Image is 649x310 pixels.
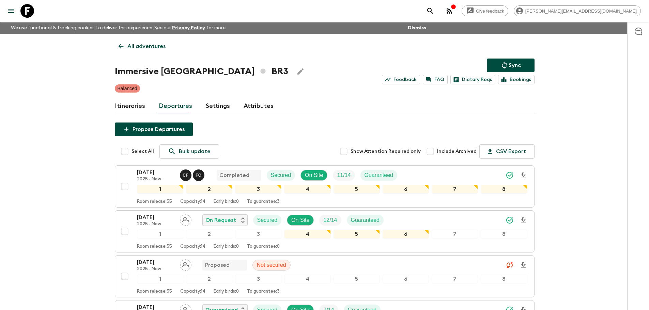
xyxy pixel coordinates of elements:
[432,275,478,283] div: 7
[235,275,281,283] div: 3
[487,59,535,72] button: Sync adventure departures to the booking engine
[137,168,174,177] p: [DATE]
[180,244,205,249] p: Capacity: 14
[137,275,183,283] div: 1
[450,75,495,84] a: Dietary Reqs
[506,261,514,269] svg: Unable to sync - Check prices and secured
[180,289,205,294] p: Capacity: 14
[519,172,527,180] svg: Download Onboarding
[180,216,191,222] span: Assign pack leader
[294,65,307,78] button: Edit Adventure Title
[365,171,393,179] p: Guaranteed
[437,148,477,155] span: Include Archived
[284,275,330,283] div: 4
[472,9,508,14] span: Give feedback
[506,171,514,179] svg: Synced Successfully
[244,98,274,114] a: Attributes
[137,244,172,249] p: Room release: 35
[137,177,174,182] p: 2025 - New
[132,148,154,155] span: Select All
[432,230,478,239] div: 7
[323,216,337,224] p: 12 / 14
[334,275,380,283] div: 5
[205,216,236,224] p: On Request
[214,289,239,294] p: Early birds: 0
[137,289,172,294] p: Room release: 35
[300,170,327,181] div: On Site
[186,185,232,194] div: 2
[498,75,535,84] a: Bookings
[351,216,380,224] p: Guaranteed
[115,210,535,252] button: [DATE]2025 - NewAssign pack leaderOn RequestSecuredOn SiteTrip FillGuaranteed12345678Room release...
[406,23,428,33] button: Dismiss
[287,215,314,226] div: On Site
[257,261,286,269] p: Not secured
[115,65,288,78] h1: Immersive [GEOGRAPHIC_DATA] BR3
[127,42,166,50] p: All adventures
[383,185,429,194] div: 6
[186,230,232,239] div: 2
[214,199,239,205] p: Early birds: 0
[186,275,232,283] div: 2
[4,4,18,18] button: menu
[235,185,281,194] div: 3
[115,255,535,297] button: [DATE]2025 - NewAssign pack leaderProposedNot secured12345678Room release:35Capacity:14Early bird...
[319,215,341,226] div: Trip Fill
[509,61,521,69] p: Sync
[271,171,291,179] p: Secured
[235,230,281,239] div: 3
[334,230,380,239] div: 5
[8,22,229,34] p: We use functional & tracking cookies to deliver this experience. See our for more.
[115,123,193,136] button: Propose Departures
[257,216,278,224] p: Secured
[481,275,527,283] div: 8
[214,244,239,249] p: Early birds: 0
[382,75,420,84] a: Feedback
[267,170,295,181] div: Secured
[284,185,330,194] div: 4
[479,144,535,159] button: CSV Export
[506,216,514,224] svg: Synced Successfully
[481,230,527,239] div: 8
[179,147,211,156] p: Bulk update
[159,144,219,159] a: Bulk update
[180,199,205,205] p: Capacity: 14
[137,258,174,266] p: [DATE]
[219,171,249,179] p: Completed
[159,98,192,114] a: Departures
[522,9,640,14] span: [PERSON_NAME][EMAIL_ADDRESS][DOMAIN_NAME]
[118,85,137,92] p: Balanced
[115,98,145,114] a: Itineraries
[137,266,174,272] p: 2025 - New
[137,222,174,227] p: 2025 - New
[432,185,478,194] div: 7
[337,171,351,179] p: 11 / 14
[137,213,174,222] p: [DATE]
[291,216,309,224] p: On Site
[351,148,421,155] span: Show Attention Required only
[247,199,280,205] p: To guarantee: 3
[180,172,206,177] span: Clarissa Fusco, Felipe Cavalcanti
[514,5,641,16] div: [PERSON_NAME][EMAIL_ADDRESS][DOMAIN_NAME]
[383,230,429,239] div: 6
[333,170,355,181] div: Trip Fill
[519,261,527,270] svg: Download Onboarding
[481,185,527,194] div: 8
[115,39,169,53] a: All adventures
[137,230,183,239] div: 1
[137,185,183,194] div: 1
[247,244,280,249] p: To guarantee: 0
[423,75,448,84] a: FAQ
[205,261,230,269] p: Proposed
[284,230,330,239] div: 4
[172,26,205,30] a: Privacy Policy
[383,275,429,283] div: 6
[305,171,323,179] p: On Site
[253,215,282,226] div: Secured
[206,98,230,114] a: Settings
[252,260,291,271] div: Not secured
[462,5,508,16] a: Give feedback
[115,165,535,208] button: [DATE]2025 - NewClarissa Fusco, Felipe CavalcantiCompletedSecuredOn SiteTrip FillGuaranteed123456...
[334,185,380,194] div: 5
[519,216,527,225] svg: Download Onboarding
